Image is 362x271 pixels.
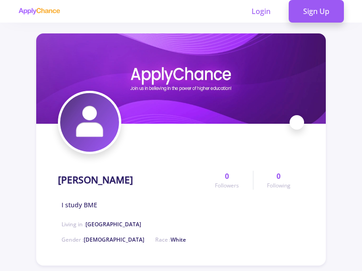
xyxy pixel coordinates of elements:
span: [DEMOGRAPHIC_DATA] [84,236,144,243]
span: 0 [276,171,281,182]
span: [GEOGRAPHIC_DATA] [86,220,141,228]
img: FATEMEH RAHIMIcover image [36,33,326,124]
span: Living in : [62,220,141,228]
span: 0 [225,171,229,182]
span: Gender : [62,236,144,243]
img: applychance logo text only [18,8,60,15]
img: FATEMEH RAHIMIavatar [60,93,119,152]
span: I study BME [62,200,97,210]
span: White [171,236,186,243]
a: 0Followers [201,171,252,190]
h1: [PERSON_NAME] [58,174,133,186]
span: Following [267,182,291,190]
a: 0Following [253,171,304,190]
span: Race : [155,236,186,243]
span: Followers [215,182,239,190]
